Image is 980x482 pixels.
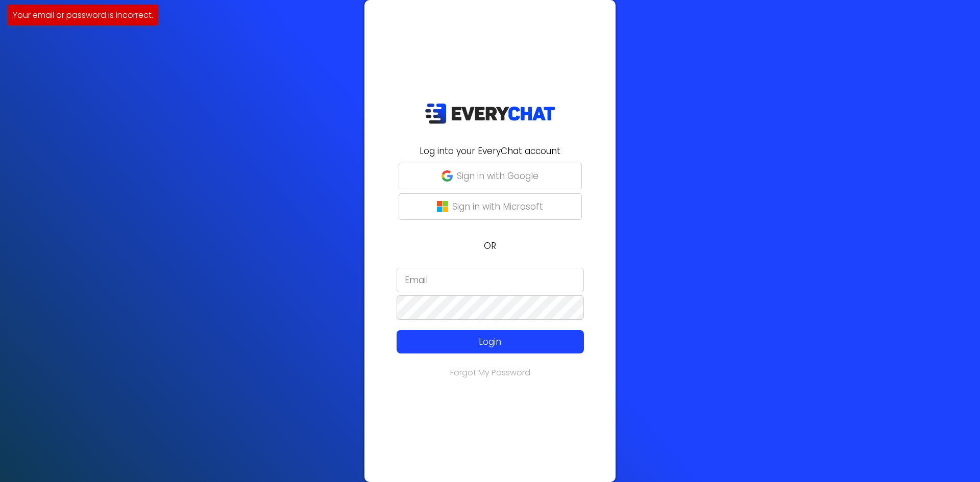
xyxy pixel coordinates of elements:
p: Login [415,335,565,348]
button: Sign in with Google [399,163,582,189]
h2: Log into your EveryChat account [371,144,609,158]
p: Your email or password is incorrect. [13,9,153,21]
input: Email [397,268,584,292]
button: Sign in with Microsoft [399,193,582,220]
img: google-g.png [442,170,453,182]
button: Login [397,330,584,353]
p: OR [371,239,609,252]
img: microsoft-logo.png [437,201,448,212]
p: Sign in with Microsoft [452,200,543,213]
a: Forgot My Password [450,367,530,378]
img: EveryChat_logo_dark.png [425,103,555,124]
p: Sign in with Google [457,169,538,183]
